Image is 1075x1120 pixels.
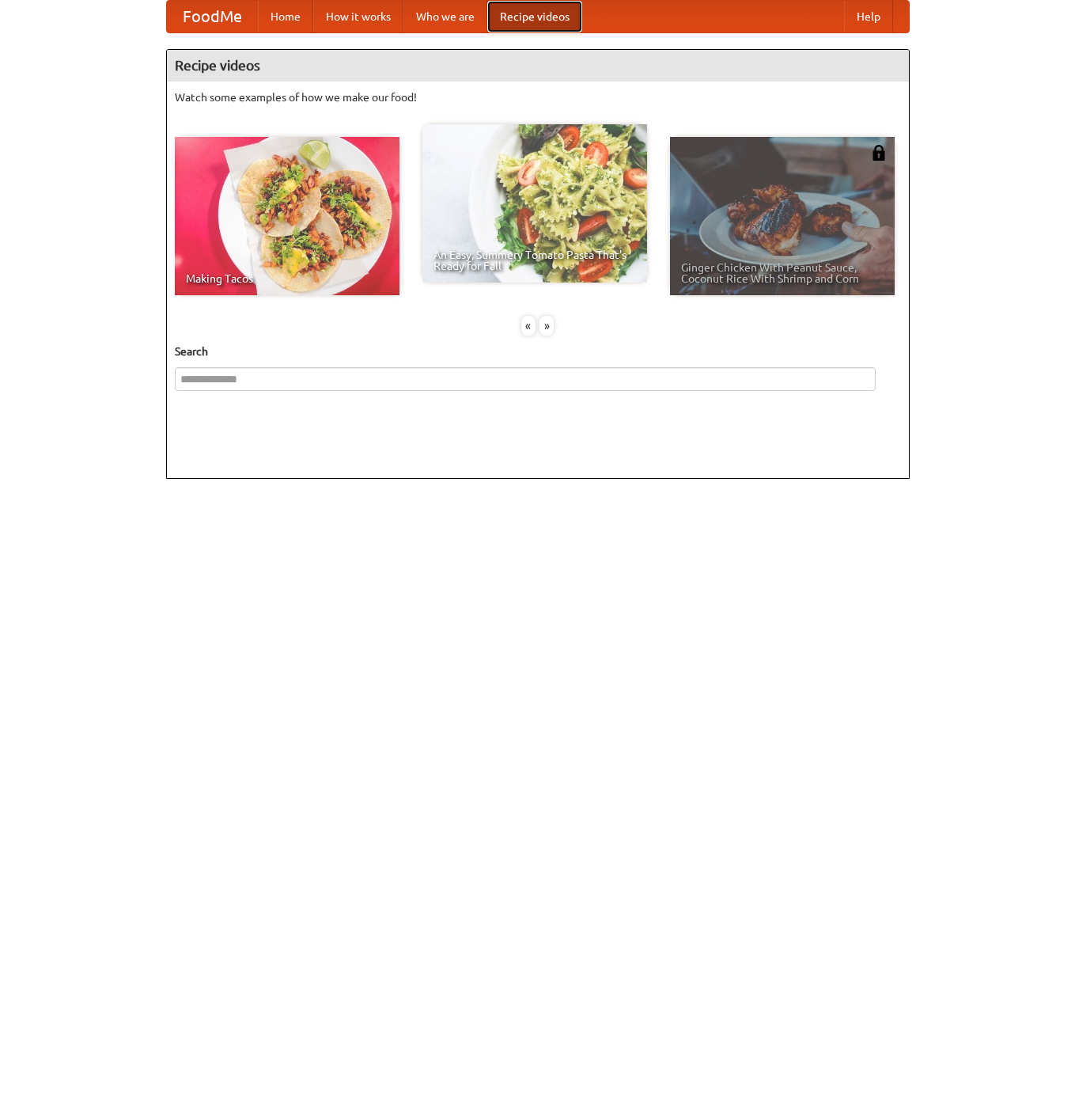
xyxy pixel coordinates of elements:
a: Making Tacos [175,137,399,295]
a: Home [258,1,313,32]
a: Who we are [403,1,487,32]
p: Watch some examples of how we make our food! [175,89,901,105]
span: Making Tacos [186,273,388,284]
div: » [539,316,554,336]
h5: Search [175,344,901,359]
span: An Easy, Summery Tomato Pasta That's Ready for Fall [433,249,636,271]
a: Recipe videos [487,1,582,32]
img: 483408.png [871,145,887,161]
a: FoodMe [167,1,258,32]
a: An Easy, Summery Tomato Pasta That's Ready for Fall [422,124,647,283]
a: Help [844,1,893,32]
div: « [521,316,536,336]
a: How it works [313,1,403,32]
h4: Recipe videos [167,50,909,82]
